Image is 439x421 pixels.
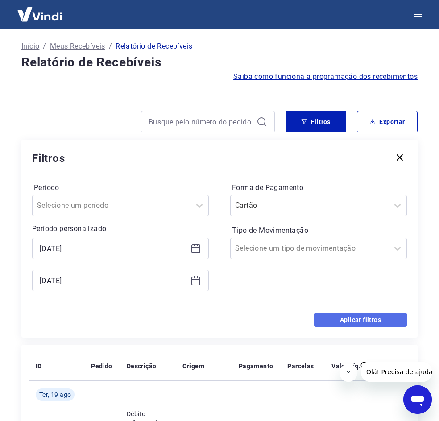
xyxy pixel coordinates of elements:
[21,41,39,52] a: Início
[127,362,157,371] p: Descrição
[43,41,46,52] p: /
[403,385,432,414] iframe: Botão para abrir a janela de mensagens
[182,362,204,371] p: Origem
[11,0,69,28] img: Vindi
[5,6,75,13] span: Olá! Precisa de ajuda?
[36,362,42,371] p: ID
[32,151,65,165] h5: Filtros
[21,54,418,71] h4: Relatório de Recebíveis
[50,41,105,52] a: Meus Recebíveis
[32,223,209,234] p: Período personalizado
[286,111,346,132] button: Filtros
[116,41,192,52] p: Relatório de Recebíveis
[361,362,432,382] iframe: Mensagem da empresa
[239,362,273,371] p: Pagamento
[232,225,405,236] label: Tipo de Movimentação
[233,71,418,82] a: Saiba como funciona a programação dos recebimentos
[382,362,403,371] p: Tarifas
[331,362,360,371] p: Valor Líq.
[39,390,71,399] span: Ter, 19 ago
[91,362,112,371] p: Pedido
[149,115,253,128] input: Busque pelo número do pedido
[40,242,187,255] input: Data inicial
[287,362,314,371] p: Parcelas
[357,111,418,132] button: Exportar
[232,182,405,193] label: Forma de Pagamento
[314,313,407,327] button: Aplicar filtros
[34,182,207,193] label: Período
[109,41,112,52] p: /
[40,274,187,287] input: Data final
[340,364,357,382] iframe: Fechar mensagem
